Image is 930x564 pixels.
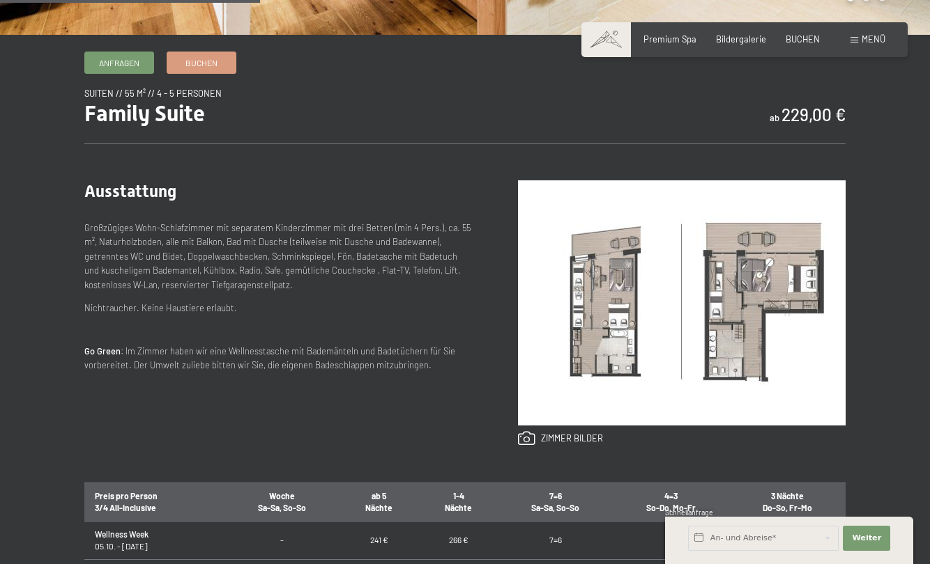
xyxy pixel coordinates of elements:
a: Buchen [167,52,236,73]
span: Buchen [185,57,218,69]
td: - [225,522,340,560]
span: Ausstattung [84,182,176,201]
td: 7=6 [498,522,613,560]
img: Family Suite [518,180,846,425]
span: Suiten // 55 m² // 4 - 5 Personen [84,88,222,99]
span: Menü [862,33,885,45]
strong: Go Green [84,345,121,357]
span: Anfragen [99,57,139,69]
th: Preis pro Person 3/4 All-Inclusive [84,483,225,522]
td: 266 € [419,522,498,560]
td: 241 € [340,522,419,560]
th: 3 Nächte Do-So, Fr-Mo [729,483,846,522]
button: Weiter [843,526,890,551]
b: 229,00 € [782,104,846,125]
th: Woche Sa-Sa, So-So [225,483,340,522]
th: ab 5 Nächte [340,483,419,522]
a: Premium Spa [643,33,696,45]
td: - [613,522,729,560]
th: 7=6 Sa-Sa, So-So [498,483,613,522]
th: 1-4 Nächte [419,483,498,522]
p: Großzügiges Wohn-Schlafzimmer mit separatem Kinderzimmer mit drei Betten (min 4 Pers.), ca. 55 m²... [84,221,473,292]
p: : Im Zimmer haben wir eine Wellnesstasche mit Bademänteln und Badetüchern für Sie vorbereitet. De... [84,344,473,373]
span: Schnellanfrage [665,508,713,517]
a: Bildergalerie [716,33,766,45]
td: 05.10. - [DATE] [84,522,225,560]
strong: Wellness Week [95,529,148,539]
span: Family Suite [84,100,205,127]
th: 4=3 So-Do, Mo-Fr [613,483,729,522]
span: ab [770,112,779,123]
p: Nichtraucher. Keine Haustiere erlaubt. [84,301,473,315]
a: BUCHEN [786,33,820,45]
span: Weiter [852,533,881,544]
a: Anfragen [85,52,153,73]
